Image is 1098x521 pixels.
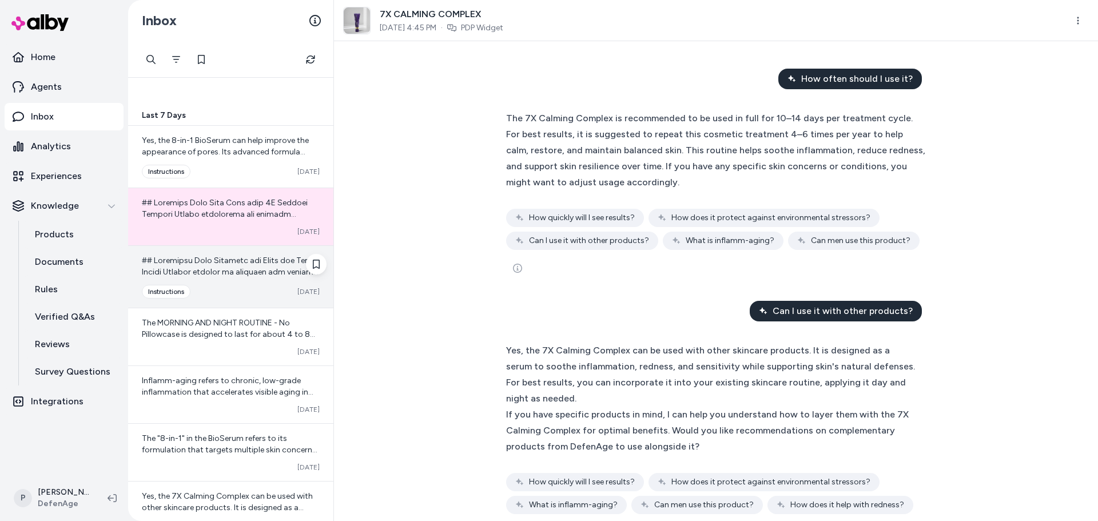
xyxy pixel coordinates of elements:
[529,212,635,224] span: How quickly will I see results?
[506,407,915,455] div: If you have specific products in mind, I can help you understand how to layer them with the 7X Ca...
[773,304,913,318] span: Can I use it with other products?
[811,235,910,246] span: Can men use this product?
[38,498,89,510] span: DefenAge
[529,499,618,511] span: What is inflamm-aging?
[23,303,124,331] a: Verified Q&As
[671,212,870,224] span: How does it protect against environmental stressors?
[31,199,79,213] p: Knowledge
[5,162,124,190] a: Experiences
[506,257,529,280] button: See more
[142,318,315,385] span: The MORNING AND NIGHT ROUTINE - No Pillowcase is designed to last for about 4 to 8 weeks with reg...
[23,276,124,303] a: Rules
[790,499,904,511] span: How does it help with redness?
[31,395,83,408] p: Integrations
[461,22,503,34] a: PDP Widget
[380,7,503,21] span: 7X CALMING COMPLEX
[297,167,320,176] span: [DATE]
[31,140,71,153] p: Analytics
[380,22,436,34] span: [DATE] 4:45 PM
[142,433,320,500] span: The "8-in-1" in the BioSerum refers to its formulation that targets multiple skin concerns simult...
[5,73,124,101] a: Agents
[128,188,333,245] a: ## Loremips Dolo Sita Cons adip 4E Seddoei Tempori Utlabo etdolorema ali enimadm veniamq nos e ul...
[654,499,754,511] span: Can men use this product?
[23,248,124,276] a: Documents
[31,50,55,64] p: Home
[671,476,870,488] span: How does it protect against environmental stressors?
[801,72,913,86] span: How often should I use it?
[14,489,32,507] span: P
[128,423,333,481] a: The "8-in-1" in the BioSerum refers to its formulation that targets multiple skin concerns simult...
[35,228,74,241] p: Products
[23,221,124,248] a: Products
[35,255,83,269] p: Documents
[142,376,313,431] span: Inflamm-aging refers to chronic, low-grade inflammation that accelerates visible aging in the ski...
[5,133,124,160] a: Analytics
[5,192,124,220] button: Knowledge
[35,310,95,324] p: Verified Q&As
[11,14,69,31] img: alby Logo
[35,337,70,351] p: Reviews
[344,7,370,34] img: 7x-calming-complex-460.jpg
[686,235,774,246] span: What is inflamm-aging?
[297,463,320,472] span: [DATE]
[529,235,649,246] span: Can I use it with other products?
[128,308,333,365] a: The MORNING AND NIGHT ROUTINE - No Pillowcase is designed to last for about 4 to 8 weeks with reg...
[165,48,188,71] button: Filter
[297,347,320,356] span: [DATE]
[142,165,190,178] div: instructions
[142,136,316,225] span: Yes, the 8-in-1 BioSerum can help improve the appearance of pores. Its advanced formula works to ...
[506,113,925,188] span: The 7X Calming Complex is recommended to be used in full for 10–14 days per treatment cycle. For ...
[142,110,186,121] span: Last 7 Days
[128,245,333,308] a: ## Loremipsu Dolo Sitametc adi Elits doe Temp Incidi Utlabor etdolor ma aliquaen adm veniamq nost...
[23,331,124,358] a: Reviews
[5,43,124,71] a: Home
[128,365,333,423] a: Inflamm-aging refers to chronic, low-grade inflammation that accelerates visible aging in the ski...
[23,358,124,385] a: Survey Questions
[5,103,124,130] a: Inbox
[297,287,320,296] span: [DATE]
[142,12,177,29] h2: Inbox
[35,283,58,296] p: Rules
[7,480,98,516] button: P[PERSON_NAME]DefenAge
[529,476,635,488] span: How quickly will I see results?
[31,169,82,183] p: Experiences
[299,48,322,71] button: Refresh
[31,80,62,94] p: Agents
[35,365,110,379] p: Survey Questions
[441,22,443,34] span: ·
[506,343,915,407] div: Yes, the 7X Calming Complex can be used with other skincare products. It is designed as a serum t...
[128,126,333,188] a: Yes, the 8-in-1 BioSerum can help improve the appearance of pores. Its advanced formula works to ...
[5,388,124,415] a: Integrations
[297,227,320,236] span: [DATE]
[297,405,320,414] span: [DATE]
[38,487,89,498] p: [PERSON_NAME]
[142,285,190,299] div: instructions
[31,110,54,124] p: Inbox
